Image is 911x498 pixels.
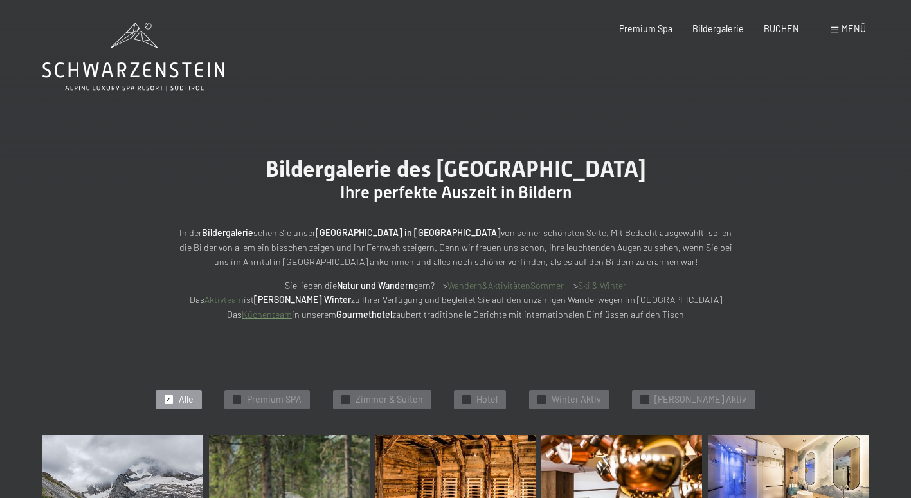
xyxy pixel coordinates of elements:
span: Ihre perfekte Auszeit in Bildern [340,183,572,202]
strong: Bildergalerie [202,227,253,238]
span: ✓ [539,396,544,403]
span: ✓ [642,396,647,403]
a: Premium Spa [619,23,672,34]
span: Zimmer & Suiten [356,393,423,406]
p: Sie lieben die gern? --> ---> Das ist zu Ihrer Verfügung und begleitet Sie auf den unzähligen Wan... [173,279,739,322]
a: BUCHEN [764,23,799,34]
span: Menü [842,23,866,34]
span: Premium SPA [247,393,302,406]
a: Ski & Winter [578,280,626,291]
span: Hotel [476,393,498,406]
strong: [PERSON_NAME] Winter [254,294,351,305]
strong: [GEOGRAPHIC_DATA] in [GEOGRAPHIC_DATA] [316,227,501,238]
strong: Gourmethotel [336,309,392,320]
a: Aktivteam [204,294,244,305]
span: [PERSON_NAME] Aktiv [654,393,746,406]
a: Bildergalerie [692,23,744,34]
span: ✓ [166,396,171,403]
span: ✓ [464,396,469,403]
a: Wandern&AktivitätenSommer [447,280,564,291]
span: Alle [179,393,194,406]
p: In der sehen Sie unser von seiner schönsten Seite. Mit Bedacht ausgewählt, sollen die Bilder von ... [173,226,739,270]
span: ✓ [235,396,240,403]
a: Küchenteam [242,309,292,320]
span: Winter Aktiv [552,393,601,406]
span: Bildergalerie des [GEOGRAPHIC_DATA] [266,156,646,182]
span: ✓ [343,396,348,403]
